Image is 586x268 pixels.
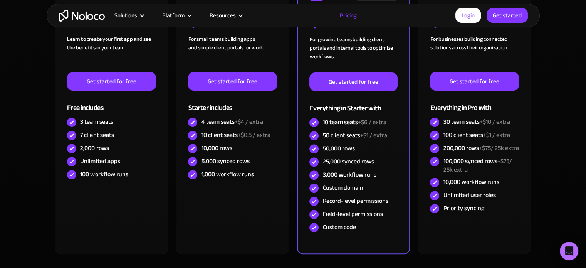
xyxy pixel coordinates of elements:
div: 10,000 rows [201,144,232,152]
span: +$75/ 25k extra [443,155,512,175]
div: 10,000 workflow runs [443,178,499,186]
div: Everything in Pro with [430,91,519,116]
div: 2,000 rows [80,144,109,152]
div: 30 team seats [443,118,510,126]
span: +$1 / extra [483,129,510,141]
div: Resources [200,10,251,20]
div: 100 workflow runs [80,170,128,179]
a: Get started for free [188,72,277,91]
a: Get started [487,8,528,23]
span: +$0.5 / extra [237,129,270,141]
span: +$75/ 25k extra [479,142,519,154]
div: Record-level permissions [322,197,388,205]
div: 200,000 rows [443,144,519,152]
div: 3 team seats [80,118,113,126]
div: Learn to create your first app and see the benefits in your team ‍ [67,35,156,72]
div: 4 team seats [201,118,263,126]
div: 100,000 synced rows [443,157,519,174]
span: +$10 / extra [479,116,510,128]
div: Priority syncing [443,204,484,212]
a: Get started for free [309,72,397,91]
div: For small teams building apps and simple client portals for work. ‍ [188,35,277,72]
div: Everything in Starter with [309,91,397,116]
div: Platform [162,10,185,20]
span: +$4 / extra [234,116,263,128]
div: 50,000 rows [322,144,354,153]
a: Login [455,8,481,23]
div: 10 team seats [322,118,386,126]
a: Get started for free [430,72,519,91]
div: Unlimited apps [80,157,120,165]
div: Open Intercom Messenger [560,242,578,260]
a: Get started for free [67,72,156,91]
div: Unlimited user roles [443,191,495,199]
div: 7 client seats [80,131,114,139]
div: Platform [153,10,200,20]
div: Solutions [105,10,153,20]
div: Custom domain [322,184,363,192]
div: For growing teams building client portals and internal tools to optimize workflows. [309,35,397,72]
div: 25,000 synced rows [322,157,374,166]
div: Solutions [114,10,137,20]
div: For businesses building connected solutions across their organization. ‍ [430,35,519,72]
a: Pricing [330,10,366,20]
div: Free includes [67,91,156,116]
div: Custom code [322,223,356,231]
span: +$1 / extra [360,130,387,141]
a: home [59,10,105,22]
div: 1,000 workflow runs [201,170,254,179]
div: 3,000 workflow runs [322,170,376,179]
div: Field-level permissions [322,210,383,218]
div: Starter includes [188,91,277,116]
div: 50 client seats [322,131,387,140]
div: 5,000 synced rows [201,157,249,165]
div: 100 client seats [443,131,510,139]
div: 10 client seats [201,131,270,139]
span: +$6 / extra [358,116,386,128]
div: Resources [210,10,236,20]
